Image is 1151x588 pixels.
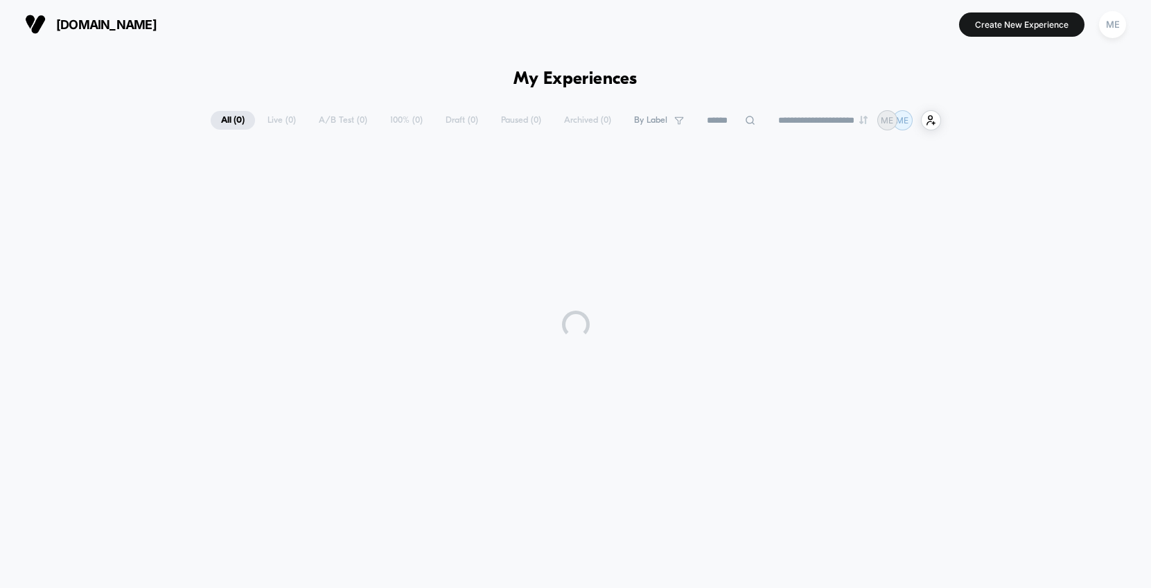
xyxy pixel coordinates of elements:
button: Create New Experience [959,12,1084,37]
h1: My Experiences [513,69,638,89]
div: ME [1099,11,1126,38]
button: [DOMAIN_NAME] [21,13,161,35]
span: All ( 0 ) [211,111,255,130]
p: ME [896,115,908,126]
p: ME [881,115,893,126]
img: Visually logo [25,14,46,35]
span: [DOMAIN_NAME] [56,17,157,32]
button: ME [1095,10,1130,39]
span: By Label [634,115,667,126]
img: end [859,116,868,124]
